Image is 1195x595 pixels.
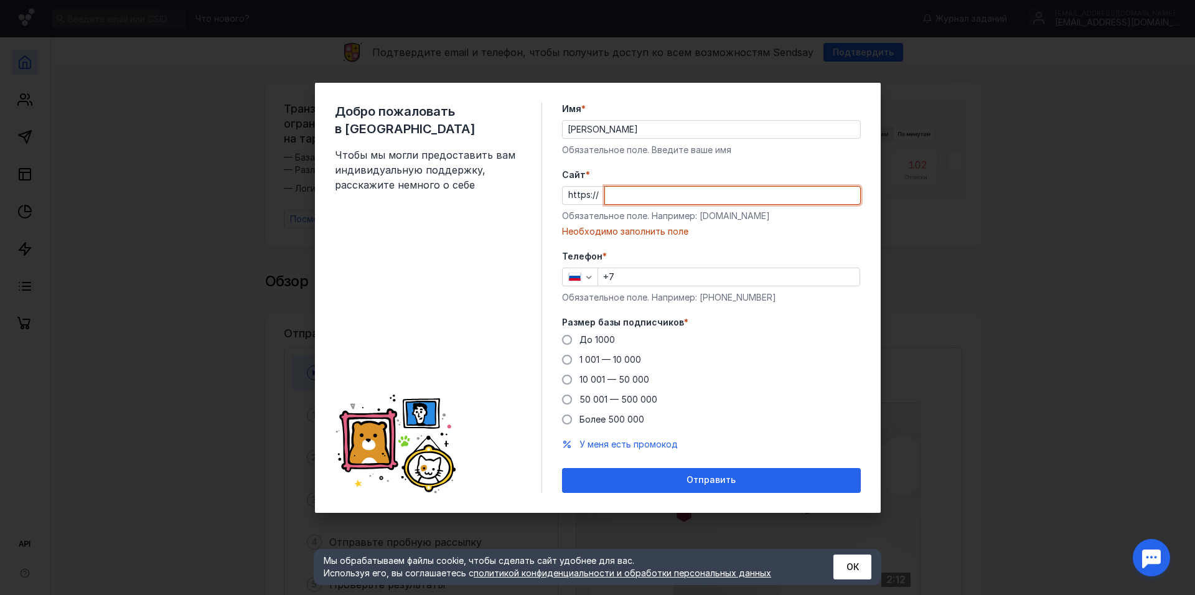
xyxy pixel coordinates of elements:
div: Необходимо заполнить поле [562,225,861,238]
button: Отправить [562,468,861,493]
button: ОК [833,555,871,579]
span: 1 001 — 10 000 [579,354,641,365]
span: Имя [562,103,581,115]
span: Cайт [562,169,586,181]
span: 50 001 — 500 000 [579,394,657,405]
div: Обязательное поле. Например: [DOMAIN_NAME] [562,210,861,222]
span: Размер базы подписчиков [562,316,684,329]
button: У меня есть промокод [579,438,678,451]
span: Добро пожаловать в [GEOGRAPHIC_DATA] [335,103,522,138]
span: Более 500 000 [579,414,644,424]
span: Телефон [562,250,602,263]
span: До 1000 [579,334,615,345]
span: Чтобы мы могли предоставить вам индивидуальную поддержку, расскажите немного о себе [335,148,522,192]
div: Мы обрабатываем файлы cookie, чтобы сделать сайт удобнее для вас. Используя его, вы соглашаетесь c [324,555,803,579]
div: Обязательное поле. Например: [PHONE_NUMBER] [562,291,861,304]
span: 10 001 — 50 000 [579,374,649,385]
span: У меня есть промокод [579,439,678,449]
a: политикой конфиденциальности и обработки персональных данных [474,568,771,578]
span: Отправить [687,475,736,485]
div: Обязательное поле. Введите ваше имя [562,144,861,156]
